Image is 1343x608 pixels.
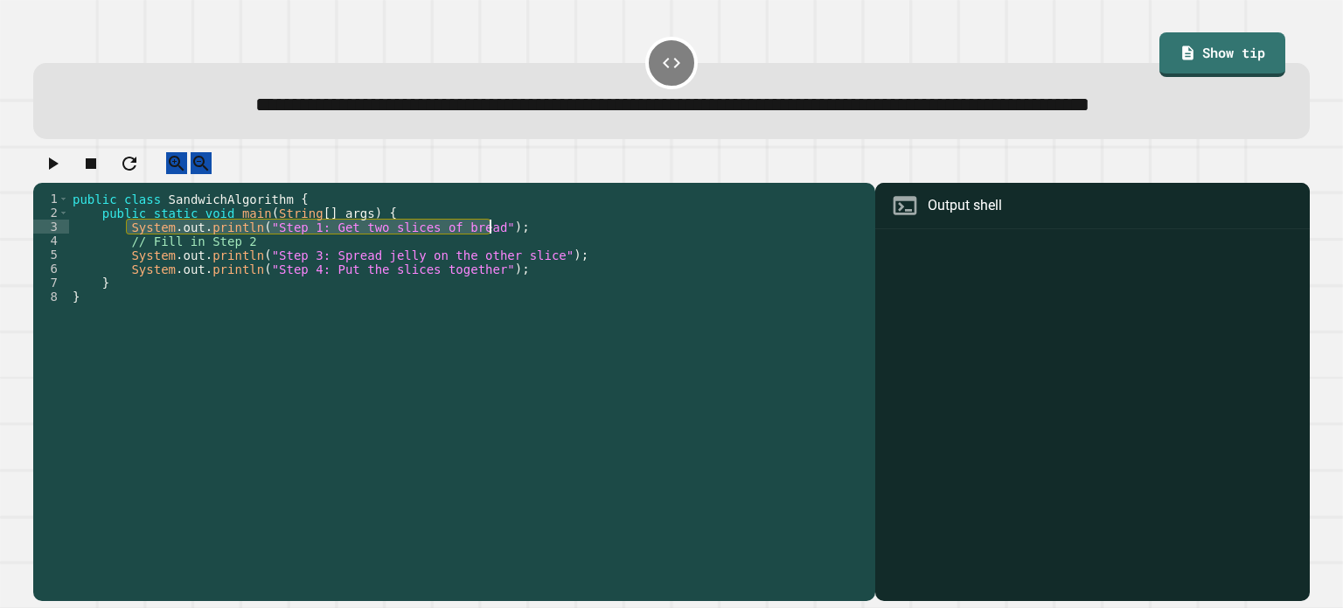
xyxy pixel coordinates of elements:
div: Output shell [928,195,1002,216]
div: 8 [33,290,69,304]
span: Toggle code folding, rows 2 through 7 [59,206,68,220]
div: 2 [33,206,69,220]
div: 4 [33,234,69,248]
div: 3 [33,220,69,234]
div: 5 [33,248,69,262]
div: 6 [33,262,69,276]
span: Toggle code folding, rows 1 through 8 [59,192,68,206]
div: 7 [33,276,69,290]
div: 1 [33,192,69,206]
a: Show tip [1159,32,1285,78]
